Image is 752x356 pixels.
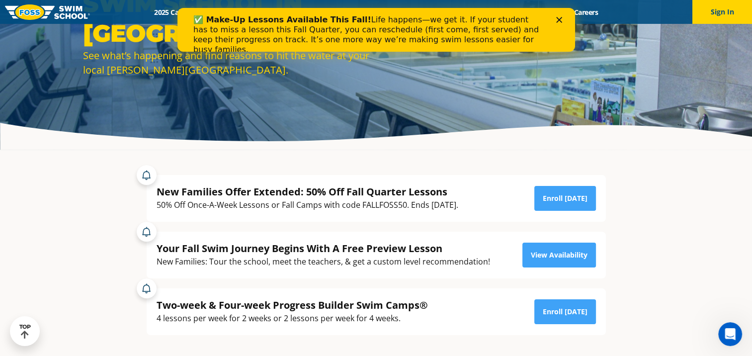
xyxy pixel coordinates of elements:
img: FOSS Swim School Logo [5,4,90,20]
a: View Availability [522,243,596,267]
div: New Families: Tour the school, meet the teachers, & get a custom level recommendation! [157,255,490,268]
div: 4 lessons per week for 2 weeks or 2 lessons per week for 4 weeks. [157,312,428,325]
iframe: Intercom live chat [718,322,742,346]
div: Your Fall Swim Journey Begins With A Free Preview Lesson [157,242,490,255]
a: Enroll [DATE] [534,186,596,211]
a: Careers [565,7,606,17]
a: Enroll [DATE] [534,299,596,324]
a: Swim Like [PERSON_NAME] [429,7,534,17]
a: Schools [208,7,250,17]
div: 50% Off Once-A-Week Lessons or Fall Camps with code FALLFOSS50. Ends [DATE]. [157,198,458,212]
div: New Families Offer Extended: 50% Off Fall Quarter Lessons [157,185,458,198]
b: ✅ Make-Up Lessons Available This Fall! [16,7,194,16]
div: Life happens—we get it. If your student has to miss a lesson this Fall Quarter, you can reschedul... [16,7,366,47]
div: TOP [19,324,31,339]
a: About [PERSON_NAME] [336,7,429,17]
div: Two-week & Four-week Progress Builder Swim Camps® [157,298,428,312]
a: Swim Path® Program [250,7,336,17]
div: See what’s happening and find reasons to hit the water at your local [PERSON_NAME][GEOGRAPHIC_DATA]. [83,48,371,77]
a: Blog [534,7,565,17]
a: 2025 Calendar [146,7,208,17]
div: Close [379,9,389,15]
iframe: Intercom live chat banner [177,8,575,52]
